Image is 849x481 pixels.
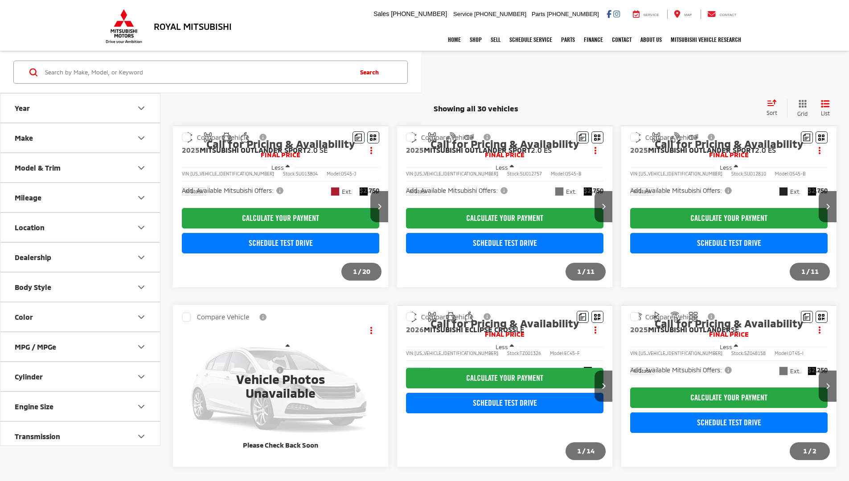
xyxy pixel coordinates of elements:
button: View Disclaimer [256,128,271,147]
button: YearYear [0,94,161,122]
span: dropdown dots [595,326,596,333]
img: Mitsubishi [104,9,144,44]
button: Next image [595,191,612,222]
span: 1 [803,447,807,455]
div: Year [136,103,147,114]
span: [PHONE_NUMBER] [474,11,526,17]
a: Contact [607,29,636,51]
button: Actions [364,322,379,338]
button: Actions [812,143,828,158]
button: Body StyleBody Style [0,273,161,302]
button: Actions [588,143,603,158]
label: Compare Vehicle [630,312,697,321]
span: dropdown dots [595,147,596,154]
button: View Disclaimer [704,128,719,147]
a: Schedule Service: Opens in a new tab [505,29,557,51]
a: About Us [636,29,666,51]
span: Map [684,13,692,17]
button: View Disclaimer [480,128,495,147]
button: Actions [364,143,379,158]
label: Compare Vehicle [406,133,473,142]
span: Sort [767,110,777,116]
span: / [805,269,811,275]
button: MileageMileage [0,183,161,212]
span: / [357,269,362,275]
img: Vehicle Photos Unavailable Please Check Back Soon [173,306,388,467]
button: List View [814,99,837,118]
button: Model & TrimModel & Trim [0,153,161,182]
label: Compare Vehicle [182,313,249,322]
a: Service [626,10,666,19]
button: MakeMake [0,123,161,152]
button: Actions [812,322,828,338]
span: Parts [532,11,545,17]
span: 11 [811,267,819,275]
div: Make [136,133,147,143]
label: Compare Vehicle [406,312,473,321]
span: 1 [577,267,581,275]
span: [PHONE_NUMBER] [547,11,599,17]
span: / [807,448,812,454]
span: 1 [577,447,581,455]
span: / [581,448,587,454]
span: 14 [587,447,595,455]
div: Cylinder [15,372,43,381]
a: Shop [465,29,486,51]
button: Select sort value [762,99,787,117]
div: Body Style [136,282,147,293]
a: Finance [579,29,607,51]
div: Cylinder [136,371,147,382]
div: Location [15,223,45,232]
div: Dealership [15,253,51,261]
span: Sales [373,10,389,17]
a: VIEW_DETAILS [173,306,388,467]
a: Parts: Opens in a new tab [557,29,579,51]
button: Next image [819,371,837,402]
button: ColorColor [0,302,161,331]
span: 2 [812,447,816,455]
button: Actions [588,322,603,338]
div: Engine Size [15,402,53,411]
span: Contact [719,13,736,17]
div: Body Style [15,283,51,291]
input: Search by Make, Model, or Keyword [44,61,352,83]
span: 1 [353,267,357,275]
button: CylinderCylinder [0,362,161,391]
span: / [581,269,587,275]
span: Showing all 30 vehicles [434,104,518,113]
a: Sell [486,29,505,51]
a: Facebook: Click to visit our Facebook page [607,10,611,17]
div: MPG / MPGe [136,342,147,352]
div: Model & Trim [136,163,147,173]
div: Engine Size [136,401,147,412]
button: MPG / MPGeMPG / MPGe [0,332,161,361]
div: Dealership [136,252,147,263]
span: Grid [797,110,808,118]
label: Compare Vehicle [630,133,697,142]
span: Service [644,13,659,17]
button: DealershipDealership [0,243,161,272]
div: Location [136,222,147,233]
span: dropdown dots [370,326,372,334]
button: View Disclaimer [480,307,495,326]
button: Next image [819,191,837,222]
button: Grid View [787,99,814,118]
button: View Disclaimer [704,307,719,326]
button: Next image [370,191,388,222]
span: 1 [801,267,805,275]
button: View Disclaimer [256,308,271,326]
span: dropdown dots [819,326,820,333]
button: Search [352,61,392,83]
button: TransmissionTransmission [0,422,161,451]
div: Model & Trim [15,163,61,172]
a: Contact [701,10,743,19]
span: List [821,110,830,117]
span: Service [453,11,472,17]
a: Map [667,10,698,19]
a: Mitsubishi Vehicle Research [666,29,746,51]
span: 20 [362,267,370,275]
div: Year [15,104,30,112]
div: Color [136,312,147,322]
div: Make [15,134,33,142]
div: Color [15,313,33,321]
